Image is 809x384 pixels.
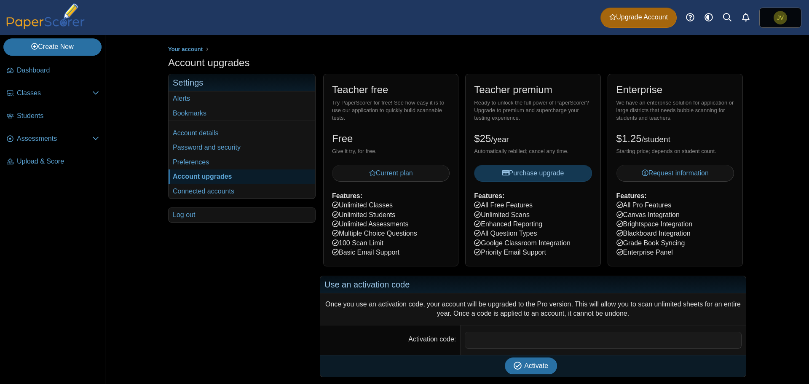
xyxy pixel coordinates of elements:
[323,74,458,266] div: Unlimited Classes Unlimited Students Unlimited Assessments Multiple Choice Questions 100 Scan Lim...
[737,8,755,27] a: Alerts
[408,336,456,343] label: Activation code
[3,3,88,29] img: PaperScorer
[759,8,801,28] a: Jonathan Valdez
[17,134,92,143] span: Assessments
[616,148,734,155] div: Starting price; depends on student count.
[474,148,592,155] div: Automatically rebilled; cancel any time.
[524,362,548,369] span: Activate
[332,99,450,122] div: Try PaperScorer for free! See how easy it is to use our application to quickly build scannable te...
[642,169,709,177] span: Request information
[3,61,102,81] a: Dashboard
[324,300,742,319] div: Once you use an activation code, your account will be upgraded to the Pro version. This will allo...
[169,169,315,184] a: Account upgrades
[369,169,413,177] span: Current plan
[3,152,102,172] a: Upload & Score
[166,44,205,55] a: Your account
[169,184,315,199] a: Connected accounts
[168,56,249,70] h1: Account upgrades
[17,66,99,75] span: Dashboard
[505,357,557,374] button: Activate
[320,276,746,293] h2: Use an activation code
[608,74,743,266] div: All Pro Features Canvas Integration Brightspace Integration Blackboard Integration Grade Book Syn...
[474,99,592,122] div: Ready to unlock the full power of PaperScorer? Upgrade to premium and supercharge your testing ex...
[491,135,509,144] small: /year
[17,89,92,98] span: Classes
[609,13,668,22] span: Upgrade Account
[3,38,102,55] a: Create New
[169,208,315,222] a: Log out
[474,165,592,182] button: Purchase upgrade
[332,148,450,155] div: Give it try, for free.
[168,46,203,52] span: Your account
[502,169,564,177] span: Purchase upgrade
[616,99,734,122] div: We have an enterprise solution for application or large districts that needs bubble scanning for ...
[169,91,315,106] a: Alerts
[332,132,353,146] h2: Free
[169,106,315,121] a: Bookmarks
[17,157,99,166] span: Upload & Score
[774,11,787,24] span: Jonathan Valdez
[616,165,734,182] a: Request information
[3,106,102,126] a: Students
[600,8,677,28] a: Upgrade Account
[465,74,600,266] div: All Free Features Unlimited Scans Enhanced Reporting All Question Types Goolge Classroom Integrat...
[474,133,509,144] span: $25
[777,15,784,21] span: Jonathan Valdez
[616,132,670,146] h2: $1.25
[616,83,662,97] h2: Enterprise
[169,155,315,169] a: Preferences
[17,111,99,121] span: Students
[332,165,450,182] button: Current plan
[169,126,315,140] a: Account details
[474,192,504,199] b: Features:
[332,192,362,199] b: Features:
[3,23,88,30] a: PaperScorer
[3,83,102,104] a: Classes
[642,135,670,144] small: /student
[169,140,315,155] a: Password and security
[332,83,388,97] h2: Teacher free
[3,129,102,149] a: Assessments
[616,192,647,199] b: Features:
[474,83,552,97] h2: Teacher premium
[169,74,315,91] h3: Settings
